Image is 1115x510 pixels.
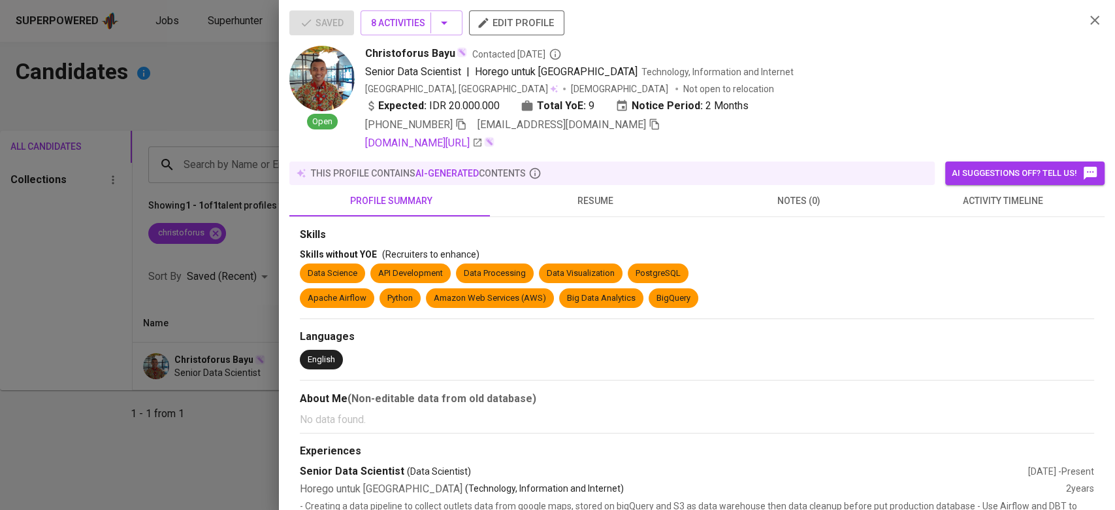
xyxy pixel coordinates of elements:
span: profile summary [297,193,485,209]
p: (Technology, Information and Internet) [465,482,624,497]
a: edit profile [469,17,564,27]
div: Skills [300,228,1094,243]
span: Skills without YOE [300,249,377,260]
div: Languages [300,330,1094,345]
span: AI suggestions off? Tell us! [952,165,1098,181]
p: No data found. [300,412,1094,428]
img: magic_wand.svg [484,137,494,147]
div: BigQuery [656,292,690,305]
span: (Recruiters to enhance) [382,249,479,260]
div: Big Data Analytics [567,292,636,305]
span: AI-generated [415,168,479,178]
span: | [466,64,470,80]
span: activity timeline [909,193,1097,209]
div: IDR 20.000.000 [365,98,500,114]
div: Senior Data Scientist [300,464,1028,479]
p: this profile contains contents [311,167,526,180]
div: Amazon Web Services (AWS) [434,292,546,305]
button: edit profile [469,10,564,35]
b: (Non-editable data from old database) [347,392,536,405]
div: Horego untuk [GEOGRAPHIC_DATA] [300,482,1066,497]
a: [DOMAIN_NAME][URL] [365,135,483,151]
b: Notice Period: [632,98,703,114]
div: Data Processing [464,267,526,280]
span: [DEMOGRAPHIC_DATA] [571,82,670,95]
div: 2 years [1066,482,1094,497]
span: notes (0) [705,193,893,209]
span: (Data Scientist) [407,465,471,478]
p: Not open to relocation [683,82,774,95]
button: AI suggestions off? Tell us! [945,161,1105,185]
b: Total YoE: [537,98,586,114]
div: API Development [378,267,443,280]
b: Expected: [378,98,427,114]
img: ab3a5f8b1a42e97eab1cc5fe6e78a76d.jpg [289,46,355,111]
span: Technology, Information and Internet [641,67,794,77]
span: edit profile [479,14,554,31]
div: Data Science [308,267,357,280]
span: Senior Data Scientist [365,65,461,78]
span: Christoforus Bayu [365,46,455,61]
div: About Me [300,391,1094,407]
img: magic_wand.svg [457,47,467,58]
div: Data Visualization [547,267,615,280]
span: 9 [589,98,594,114]
button: 8 Activities [361,10,462,35]
div: English [308,354,335,366]
div: Apache Airflow [308,292,366,305]
div: 2 Months [615,98,749,114]
span: resume [501,193,689,209]
span: 8 Activities [371,15,452,31]
span: [PHONE_NUMBER] [365,118,453,131]
div: PostgreSQL [636,267,681,280]
span: [EMAIL_ADDRESS][DOMAIN_NAME] [477,118,646,131]
div: Experiences [300,444,1094,459]
div: [DATE] - Present [1028,465,1094,478]
div: [GEOGRAPHIC_DATA], [GEOGRAPHIC_DATA] [365,82,558,95]
svg: By Batam recruiter [549,48,562,61]
span: Open [307,116,338,128]
div: Python [387,292,413,305]
span: Horego untuk [GEOGRAPHIC_DATA] [475,65,638,78]
span: Contacted [DATE] [472,48,562,61]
